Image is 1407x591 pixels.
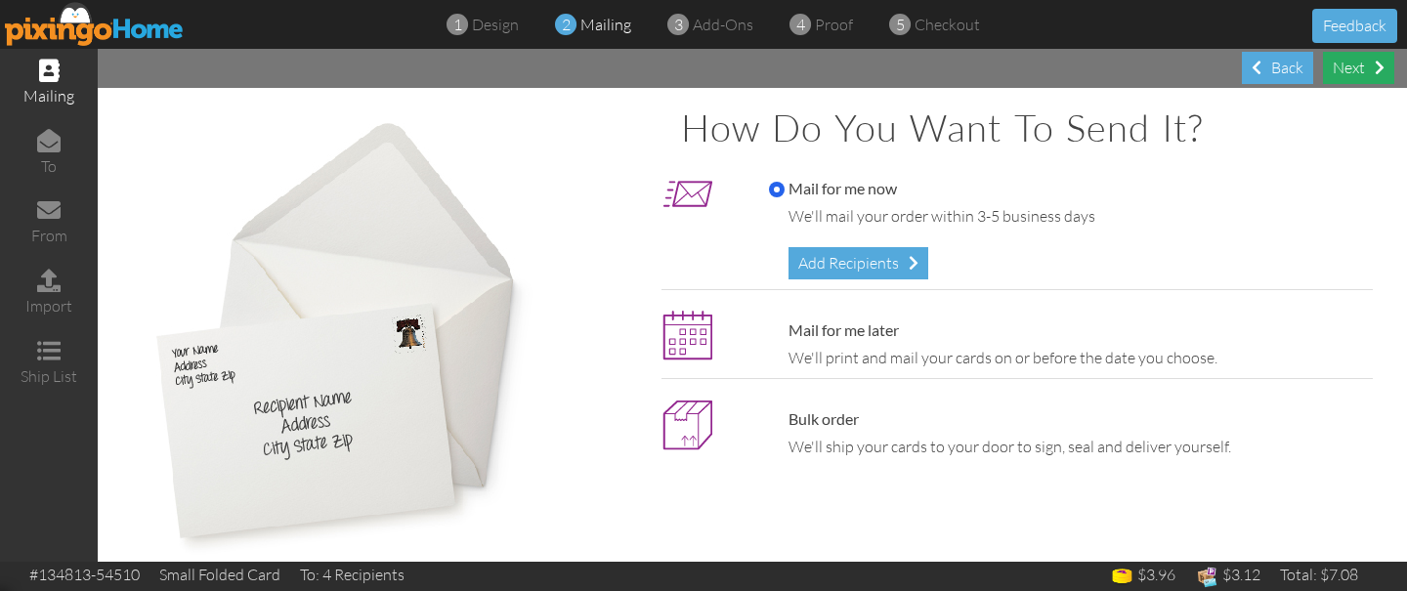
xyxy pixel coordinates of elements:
div: Total: $7.08 [1280,564,1358,586]
div: Next [1323,52,1394,84]
img: bulk_icon-5.png [661,399,713,450]
h1: How do you want to send it? [681,107,1373,148]
input: Bulk order [769,412,785,428]
span: 1 [453,14,462,36]
span: 3 [674,14,683,36]
span: mailing [580,15,631,34]
td: $3.96 [1100,562,1185,591]
input: Mail for me now [769,182,785,197]
label: Mail for me later [769,319,899,342]
td: Small Folded Card [149,562,290,588]
span: 5 [896,14,905,36]
span: To: [300,565,320,584]
label: Bulk order [769,408,859,431]
span: add-ons [693,15,753,34]
span: 4 Recipients [322,565,405,584]
span: checkout [915,15,980,34]
img: expense-icon.png [1195,565,1219,589]
label: Mail for me now [769,178,897,200]
iframe: Chat [1406,590,1407,591]
img: mailnow_icon.png [661,168,713,220]
td: $3.12 [1185,562,1270,591]
img: mail-cards.jpg [132,107,538,562]
div: We'll mail your order within 3-5 business days [789,205,1363,228]
img: maillater.png [661,310,713,361]
span: 4 [796,14,805,36]
img: pixingo logo [5,2,185,46]
img: points-icon.png [1110,565,1134,589]
button: Feedback [1312,9,1397,43]
div: We'll ship your cards to your door to sign, seal and deliver yourself. [789,436,1363,458]
div: Back [1242,52,1313,84]
span: proof [815,15,853,34]
span: 2 [562,14,571,36]
div: We'll print and mail your cards on or before the date you choose. [789,347,1363,369]
div: Add Recipients [789,247,928,279]
td: #134813-54510 [20,562,149,588]
span: design [472,15,519,34]
input: Mail for me later [769,323,785,339]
